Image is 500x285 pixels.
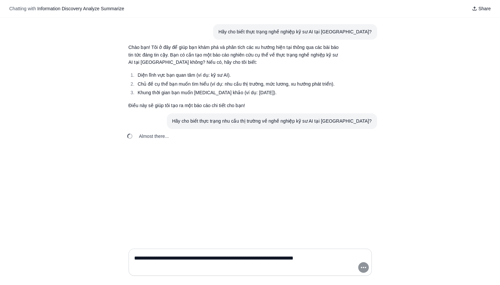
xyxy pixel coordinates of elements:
[139,133,169,140] span: Almost there...
[123,40,345,113] section: Response
[37,6,124,11] span: Information Discovery Analyze Summarize
[9,5,36,12] span: Chatting with
[136,80,340,88] li: Chủ đề cụ thể bạn muốn tìm hiểu (ví dụ: nhu cầu thị trường, mức lương, xu hướng phát triển).
[7,4,127,13] button: Chatting with Information Discovery Analyze Summarize
[136,89,340,97] li: Khung thời gian bạn muốn [MEDICAL_DATA] khảo (ví dụ: [DATE]).
[129,102,340,109] p: Điều này sẽ giúp tôi tạo ra một báo cáo chi tiết cho bạn!
[469,4,493,13] button: Share
[136,71,340,79] li: Diện lĩnh vực bạn quan tâm (ví dụ: kỹ sư AI).
[213,24,377,40] section: User message
[172,117,372,125] div: Hãy cho biết thực trạng nhu cầu thị trường về nghề nghiệp kỹ sư AI tại [GEOGRAPHIC_DATA]?
[479,5,491,12] span: Share
[129,44,340,66] p: Chào bạn! Tôi ở đây để giúp bạn khám phá và phân tích các xu hướng hiện tại thông qua các bài báo...
[167,113,377,129] section: User message
[218,28,371,36] div: Hãy cho biết thực trạng nghề nghiệp kỹ sư AI tại [GEOGRAPHIC_DATA]?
